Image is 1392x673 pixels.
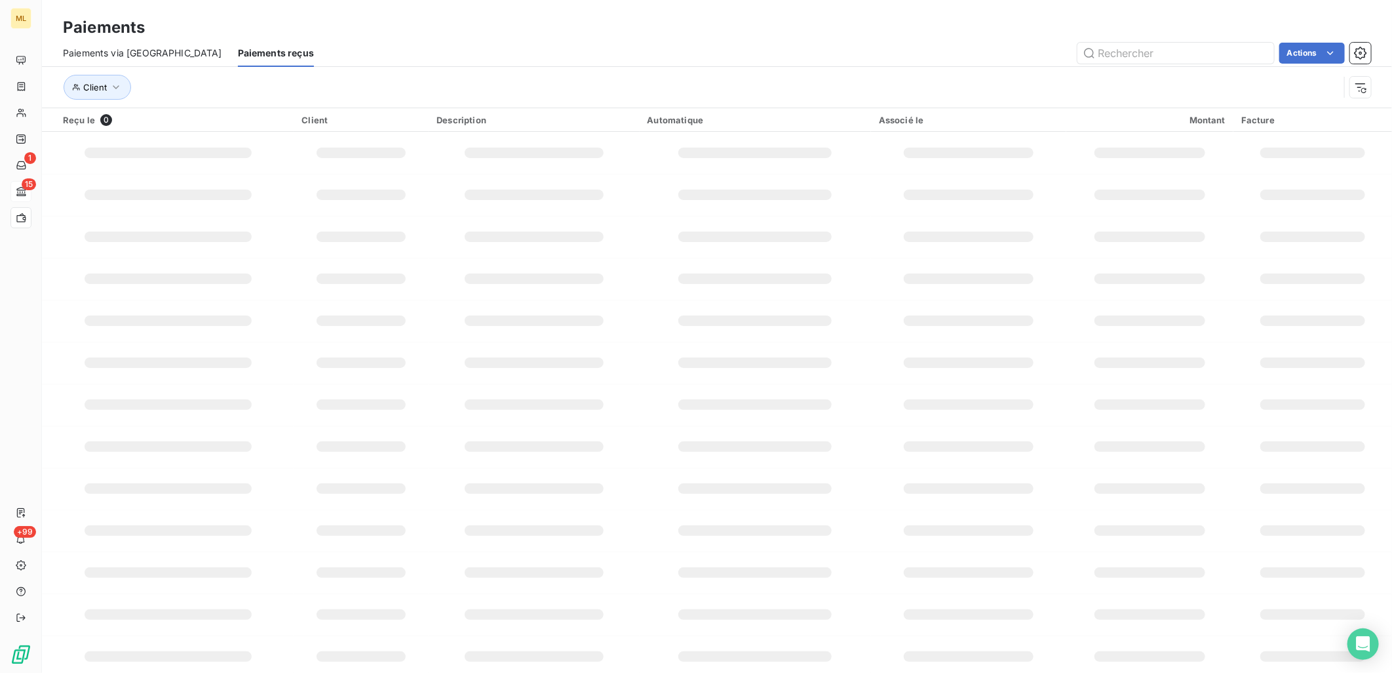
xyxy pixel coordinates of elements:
[24,152,36,164] span: 1
[63,16,145,39] h3: Paiements
[83,82,107,92] span: Client
[63,114,286,126] div: Reçu le
[1347,628,1379,660] div: Open Intercom Messenger
[648,115,863,125] div: Automatique
[64,75,131,100] button: Client
[14,526,36,538] span: +99
[63,47,222,60] span: Paiements via [GEOGRAPHIC_DATA]
[100,114,112,126] span: 0
[879,115,1058,125] div: Associé le
[1077,43,1274,64] input: Rechercher
[301,115,421,125] div: Client
[1241,115,1384,125] div: Facture
[1279,43,1345,64] button: Actions
[436,115,631,125] div: Description
[22,178,36,190] span: 15
[10,644,31,665] img: Logo LeanPay
[238,47,314,60] span: Paiements reçus
[1074,115,1226,125] div: Montant
[10,8,31,29] div: ML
